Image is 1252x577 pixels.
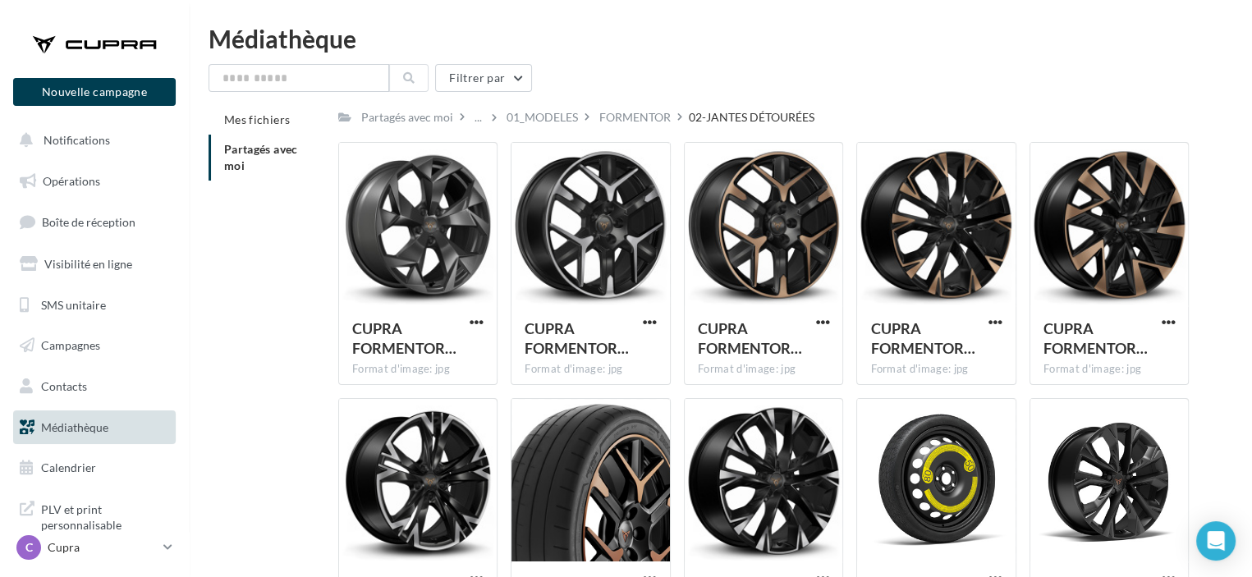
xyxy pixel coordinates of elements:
[224,112,290,126] span: Mes fichiers
[10,369,179,404] a: Contacts
[599,109,671,126] div: FORMENTOR
[10,492,179,540] a: PLV et print personnalisable
[44,133,110,147] span: Notifications
[1043,362,1176,377] div: Format d'image: jpg
[13,532,176,563] a: C Cupra
[44,257,132,271] span: Visibilité en ligne
[41,498,169,533] span: PLV et print personnalisable
[361,109,453,126] div: Partagés avec moi
[209,26,1232,51] div: Médiathèque
[13,78,176,106] button: Nouvelle campagne
[698,362,830,377] div: Format d'image: jpg
[41,338,100,352] span: Campagnes
[525,319,629,357] span: CUPRA FORMENTOR PA 19 inch Hailstorm 2
[507,109,578,126] div: 01_MODELES
[41,297,106,311] span: SMS unitaire
[10,410,179,445] a: Médiathèque
[25,539,33,556] span: C
[48,539,157,556] p: Cupra
[10,328,179,363] a: Campagnes
[698,319,802,357] span: CUPRA FORMENTOR PA 19 inch Hailstorm Copper 2
[10,288,179,323] a: SMS unitaire
[352,319,456,357] span: CUPRA FORMENTOR PA 18 inch Tempest 2
[10,123,172,158] button: Notifications
[1043,319,1148,357] span: CUPRA FORMENTOR PA 19 inch Sandstorm Copper 2
[435,64,532,92] button: Filtrer par
[10,204,179,240] a: Boîte de réception
[224,142,298,172] span: Partagés avec moi
[471,106,485,129] div: ...
[43,174,100,188] span: Opérations
[10,247,179,282] a: Visibilité en ligne
[870,362,1002,377] div: Format d'image: jpg
[41,420,108,434] span: Médiathèque
[41,460,96,474] span: Calendrier
[870,319,975,357] span: CUPRA FORMENTOR PA 19 inch Artic Copper 2
[10,164,179,199] a: Opérations
[1196,521,1236,561] div: Open Intercom Messenger
[41,379,87,393] span: Contacts
[10,451,179,485] a: Calendrier
[352,362,484,377] div: Format d'image: jpg
[525,362,657,377] div: Format d'image: jpg
[689,109,814,126] div: 02-JANTES DÉTOURÉES
[42,215,135,229] span: Boîte de réception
